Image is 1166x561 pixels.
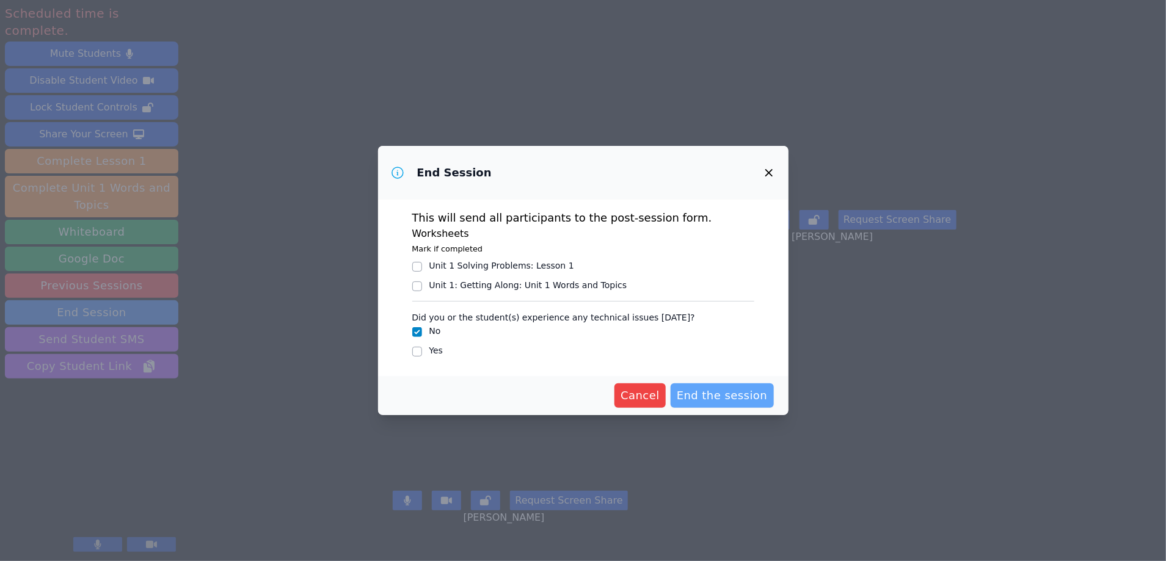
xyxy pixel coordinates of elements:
div: Unit 1: Getting Along : Unit 1 Words and Topics [429,279,627,291]
button: Cancel [614,383,666,408]
button: End the session [671,383,774,408]
legend: Did you or the student(s) experience any technical issues [DATE]? [412,306,695,325]
small: Mark if completed [412,244,483,253]
label: No [429,326,441,336]
label: Yes [429,346,443,355]
h3: Worksheets [412,226,754,241]
p: This will send all participants to the post-session form. [412,209,754,226]
span: Cancel [621,387,660,404]
h3: End Session [417,165,492,180]
span: End the session [677,387,768,404]
div: Unit 1 Solving Problems : Lesson 1 [429,259,574,272]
